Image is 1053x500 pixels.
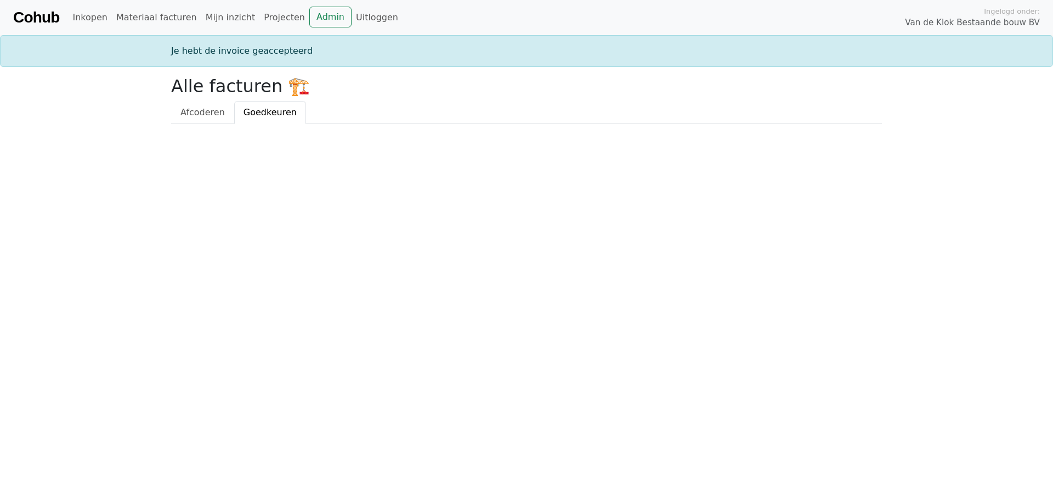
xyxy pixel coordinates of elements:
[165,44,888,58] div: Je hebt de invoice geaccepteerd
[112,7,201,29] a: Materiaal facturen
[309,7,352,27] a: Admin
[180,107,225,117] span: Afcoderen
[68,7,111,29] a: Inkopen
[244,107,297,117] span: Goedkeuren
[13,4,59,31] a: Cohub
[171,76,882,97] h2: Alle facturen 🏗️
[234,101,306,124] a: Goedkeuren
[352,7,403,29] a: Uitloggen
[171,101,234,124] a: Afcoderen
[259,7,309,29] a: Projecten
[984,6,1040,16] span: Ingelogd onder:
[905,16,1040,29] span: Van de Klok Bestaande bouw BV
[201,7,260,29] a: Mijn inzicht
